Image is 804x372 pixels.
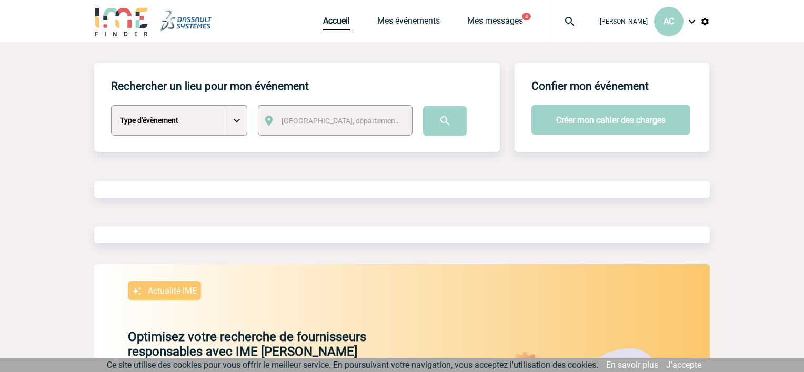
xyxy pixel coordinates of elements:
button: Créer mon cahier des charges [531,105,690,135]
button: 4 [522,13,531,20]
p: Optimisez votre recherche de fournisseurs responsables avec IME [PERSON_NAME] [94,329,444,359]
a: J'accepte [666,360,701,370]
span: Ce site utilise des cookies pour vous offrir le meilleur service. En poursuivant votre navigation... [107,360,598,370]
span: [GEOGRAPHIC_DATA], département, région... [282,117,428,125]
span: [PERSON_NAME] [600,18,648,25]
h4: Rechercher un lieu pour mon événement [111,80,309,92]
span: AC [664,16,674,26]
a: Accueil [323,16,350,30]
a: Mes messages [467,16,523,30]
a: Mes événements [377,16,440,30]
h4: Confier mon événement [531,80,649,92]
p: Actualité IME [148,286,197,296]
img: IME-Finder [94,6,149,36]
input: Submit [423,106,467,136]
a: En savoir plus [606,360,658,370]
